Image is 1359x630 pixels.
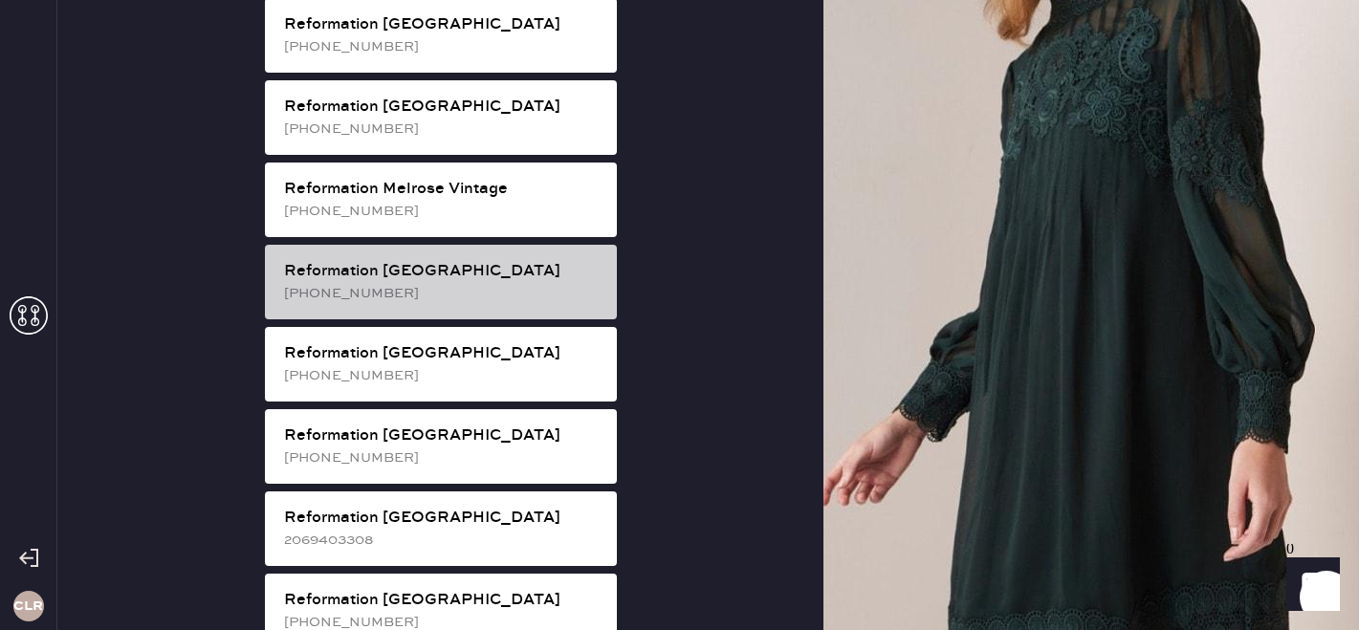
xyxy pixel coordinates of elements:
div: Reformation [GEOGRAPHIC_DATA] [284,424,602,447]
td: Basic Strap Dress - Reformation - Petites Irisa Dress Chrysanthemum - Size: 10P [164,336,1229,360]
div: Reformation [GEOGRAPHIC_DATA] [284,96,602,119]
div: Order # 81980 [61,139,1294,162]
div: Reformation [GEOGRAPHIC_DATA] [284,13,602,36]
h3: CLR [13,599,43,613]
div: [PHONE_NUMBER] [284,365,602,386]
div: Packing list [61,116,1294,139]
div: [PHONE_NUMBER] [284,447,602,468]
th: ID [61,311,164,336]
td: 1 [1229,336,1294,360]
td: 921610 [61,336,164,360]
div: [PHONE_NUMBER] [284,201,602,222]
div: Reformation [GEOGRAPHIC_DATA] [284,507,602,530]
div: [PHONE_NUMBER] [284,36,602,57]
div: Reformation [GEOGRAPHIC_DATA] [284,589,602,612]
iframe: Front Chat [1268,544,1350,626]
div: 2069403308 [284,530,602,551]
div: # 88762 [PERSON_NAME] [PERSON_NAME] [EMAIL_ADDRESS][DOMAIN_NAME] [61,213,1294,282]
div: Reformation Melrose Vintage [284,178,602,201]
th: QTY [1229,311,1294,336]
div: Reformation [GEOGRAPHIC_DATA] [284,260,602,283]
div: Customer information [61,190,1294,213]
div: Reformation [GEOGRAPHIC_DATA] [284,342,602,365]
div: [PHONE_NUMBER] [284,119,602,140]
div: [PHONE_NUMBER] [284,283,602,304]
th: Description [164,311,1229,336]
